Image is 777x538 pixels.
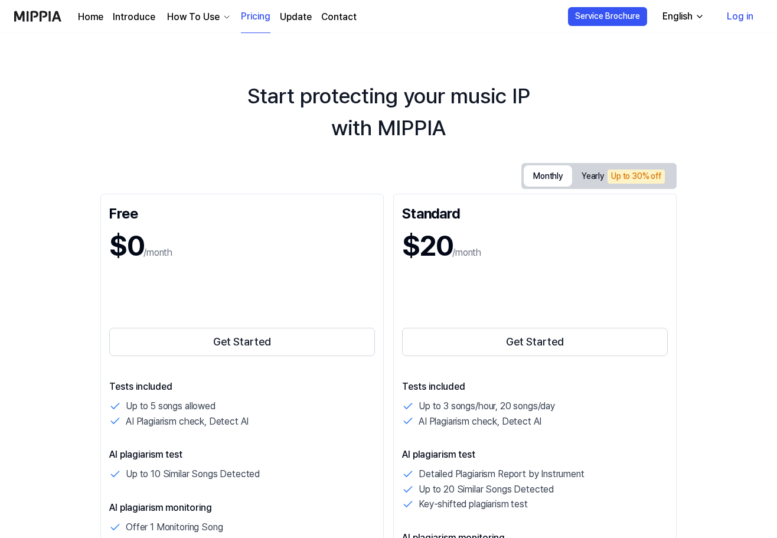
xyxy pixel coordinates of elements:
p: AI plagiarism monitoring [109,501,375,515]
div: Up to 30% off [608,169,665,184]
a: Get Started [109,325,375,358]
a: Contact [321,10,357,24]
p: Up to 3 songs/hour, 20 songs/day [419,399,555,414]
div: English [660,9,695,24]
p: Tests included [109,380,375,394]
p: Up to 20 Similar Songs Detected [419,482,554,497]
a: Home [78,10,103,24]
p: Key-shifted plagiarism test [419,497,528,512]
p: Detailed Plagiarism Report by Instrument [419,467,585,482]
button: Monthly [524,165,572,187]
p: AI Plagiarism check, Detect AI [126,414,249,429]
p: /month [143,246,172,260]
h1: $0 [109,226,143,266]
a: Pricing [241,1,270,33]
p: Up to 5 songs allowed [126,399,216,414]
button: Get Started [402,328,668,356]
h1: $20 [402,226,452,266]
p: Offer 1 Monitoring Song [126,520,223,535]
button: English [653,5,711,28]
a: Introduce [113,10,155,24]
p: AI plagiarism test [402,448,668,462]
button: Service Brochure [568,7,647,26]
button: Yearly [572,166,674,187]
div: Free [109,203,375,221]
button: Get Started [109,328,375,356]
p: Tests included [402,380,668,394]
a: Get Started [402,325,668,358]
p: AI plagiarism test [109,448,375,462]
p: AI Plagiarism check, Detect AI [419,414,541,429]
p: Up to 10 Similar Songs Detected [126,467,260,482]
a: Update [280,10,312,24]
div: Standard [402,203,668,221]
div: How To Use [165,10,222,24]
button: How To Use [165,10,231,24]
p: /month [452,246,481,260]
